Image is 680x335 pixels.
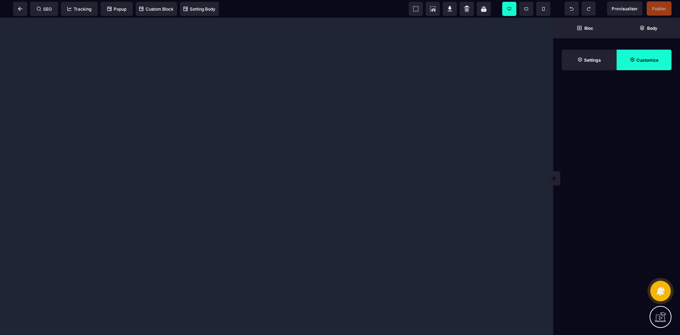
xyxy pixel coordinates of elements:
strong: Bloc [584,26,593,31]
strong: Customize [636,57,658,63]
span: Preview [607,1,642,16]
span: Tracking [67,6,91,12]
span: Setting Body [183,6,215,12]
span: Open Layer Manager [617,18,680,38]
span: Settings [562,50,617,70]
span: View components [409,2,423,16]
span: Publier [652,6,666,11]
span: Custom Block [139,6,174,12]
span: Screenshot [426,2,440,16]
span: Previsualiser [612,6,638,11]
span: Open Blocks [553,18,617,38]
span: SEO [37,6,52,12]
span: Open Style Manager [617,50,671,70]
strong: Body [647,26,657,31]
strong: Settings [584,57,601,63]
span: Popup [107,6,126,12]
